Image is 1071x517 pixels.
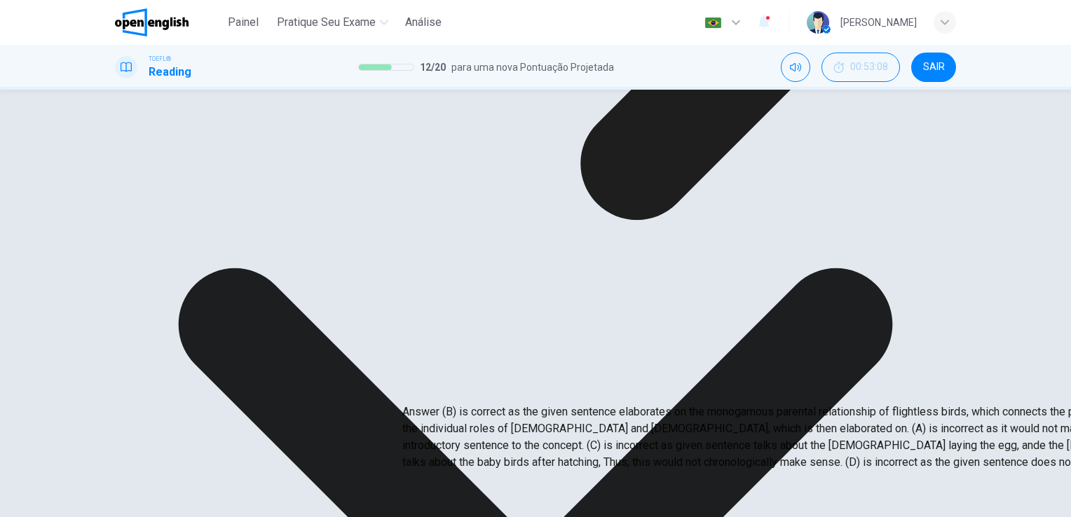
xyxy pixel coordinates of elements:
[850,62,888,73] span: 00:53:08
[115,8,189,36] img: OpenEnglish logo
[277,14,376,31] span: Pratique seu exame
[451,59,614,76] span: para uma nova Pontuação Projetada
[704,18,722,28] img: pt
[821,53,900,82] div: Esconder
[807,11,829,34] img: Profile picture
[149,64,191,81] h1: Reading
[781,53,810,82] div: Silenciar
[840,14,917,31] div: [PERSON_NAME]
[923,62,945,73] span: SAIR
[149,54,171,64] span: TOEFL®
[405,14,442,31] span: Análise
[228,14,259,31] span: Painel
[420,59,446,76] span: 12 / 20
